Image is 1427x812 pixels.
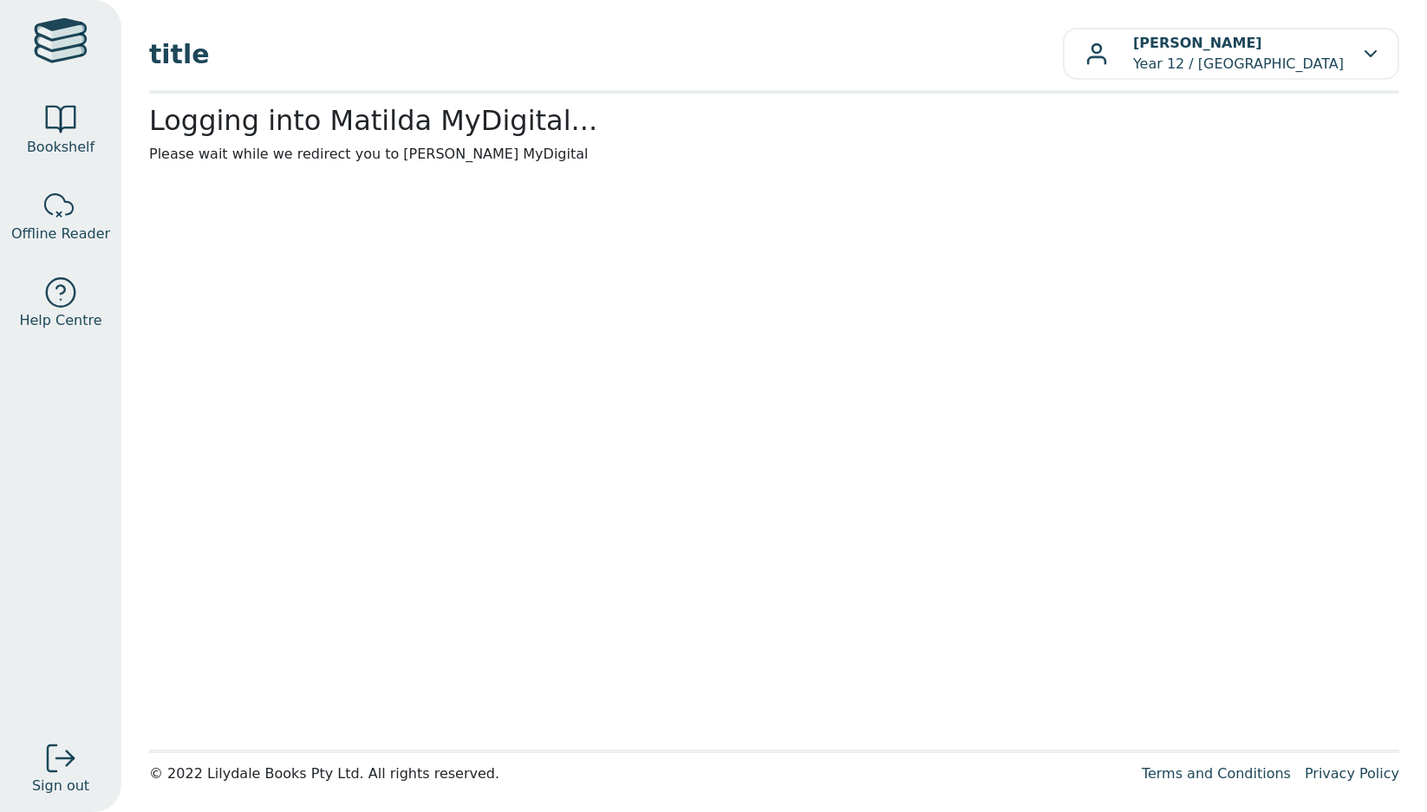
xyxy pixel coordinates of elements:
[1133,35,1262,51] b: [PERSON_NAME]
[1142,765,1291,782] a: Terms and Conditions
[32,776,89,796] span: Sign out
[27,137,94,158] span: Bookshelf
[11,224,110,244] span: Offline Reader
[149,104,1399,137] h2: Logging into Matilda MyDigital...
[149,144,1399,165] p: Please wait while we redirect you to [PERSON_NAME] MyDigital
[1305,765,1399,782] a: Privacy Policy
[19,310,101,331] span: Help Centre
[149,763,1128,784] div: © 2022 Lilydale Books Pty Ltd. All rights reserved.
[1063,28,1399,80] button: [PERSON_NAME]Year 12 / [GEOGRAPHIC_DATA]
[1133,33,1344,75] p: Year 12 / [GEOGRAPHIC_DATA]
[149,35,1063,74] span: title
